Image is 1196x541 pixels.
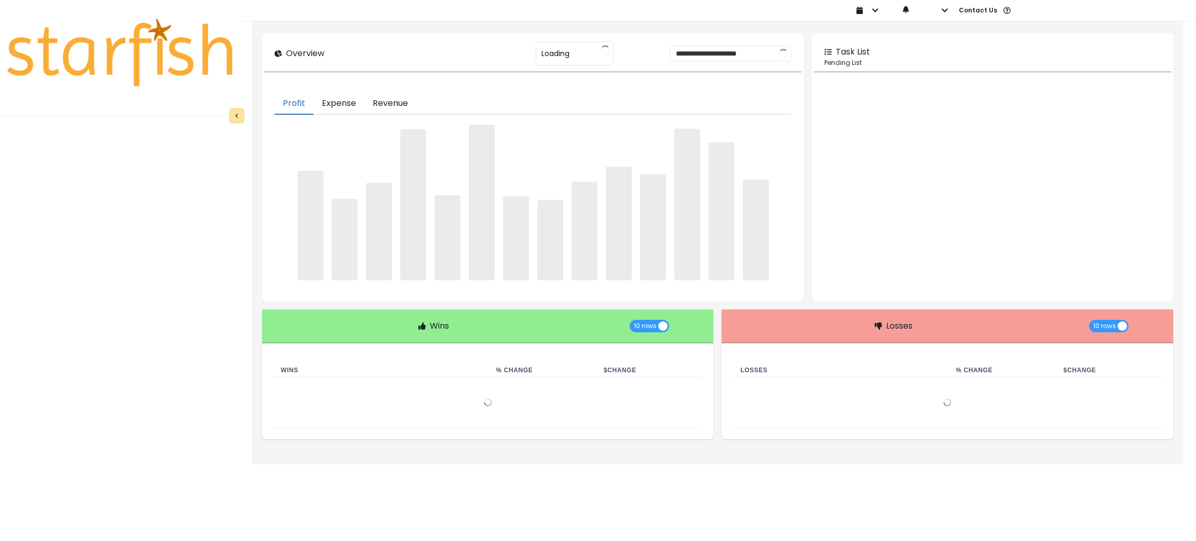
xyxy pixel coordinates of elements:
[541,43,569,64] span: Loading
[732,364,947,377] th: Losses
[469,125,495,280] span: ‌
[488,364,595,377] th: % Change
[634,320,657,332] span: 10 rows
[606,167,632,280] span: ‌
[572,182,597,280] span: ‌
[273,364,488,377] th: Wins
[434,195,460,280] span: ‌
[709,142,735,280] span: ‌
[640,174,666,280] span: ‌
[430,320,449,332] p: Wins
[886,320,913,332] p: Losses
[275,93,314,115] button: Profit
[1093,320,1116,332] span: 10 rows
[674,129,700,280] span: ‌
[1055,364,1163,377] th: $ Change
[286,47,324,60] p: Overview
[314,93,364,115] button: Expense
[400,129,426,280] span: ‌
[824,58,1161,67] p: Pending List
[836,46,870,58] p: Task List
[595,364,703,377] th: $ Change
[503,196,529,280] span: ‌
[297,171,323,280] span: ‌
[537,200,563,280] span: ‌
[366,183,392,280] span: ‌
[947,364,1055,377] th: % Change
[332,199,358,280] span: ‌
[364,93,416,115] button: Revenue
[743,180,769,280] span: ‌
